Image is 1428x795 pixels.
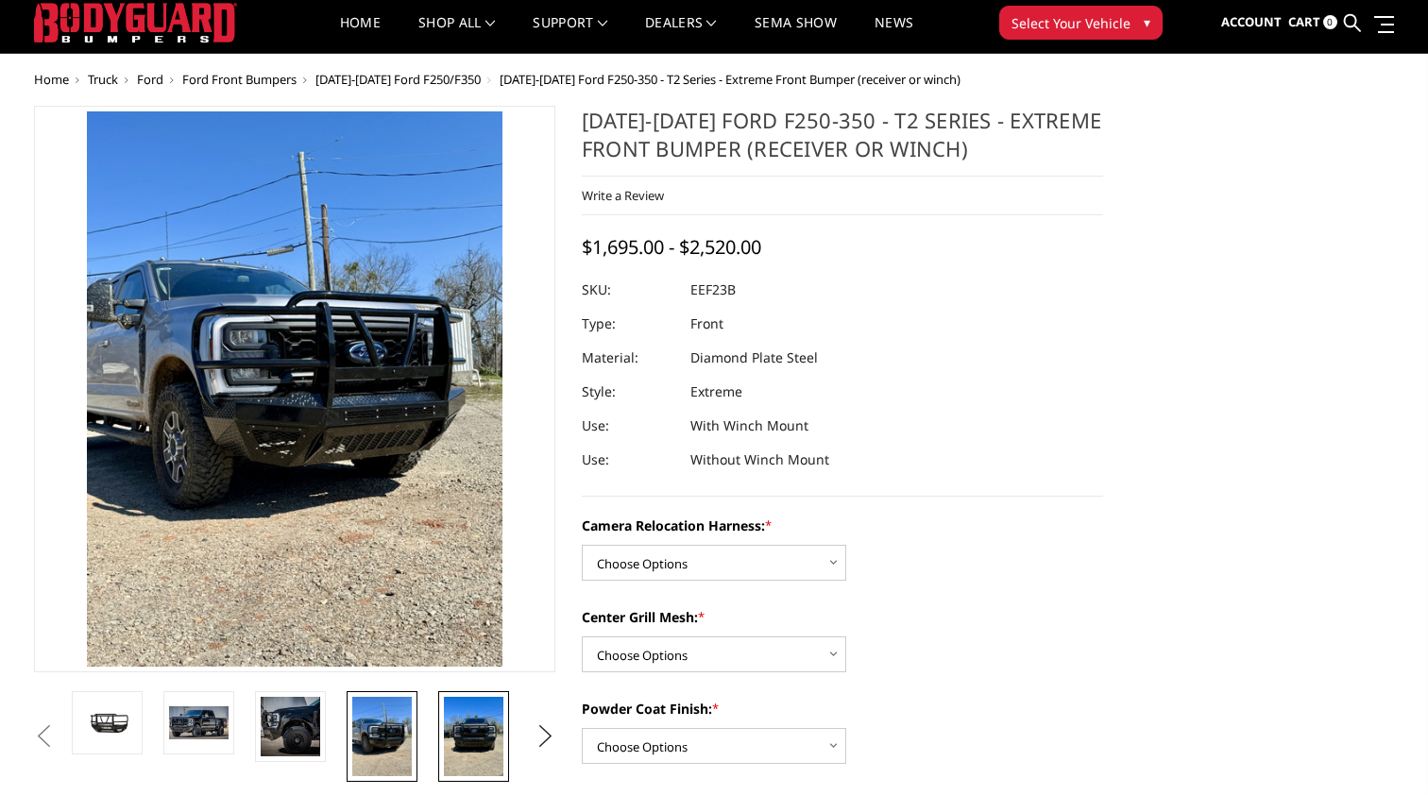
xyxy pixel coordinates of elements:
button: Select Your Vehicle [999,6,1163,40]
dt: Material: [582,341,676,375]
dt: Use: [582,409,676,443]
button: Previous [29,722,58,751]
span: Account [1221,13,1282,30]
span: 0 [1323,15,1337,29]
button: Next [532,722,560,751]
dd: Diamond Plate Steel [690,341,818,375]
a: Ford [137,71,163,88]
img: 2023-2026 Ford F250-350 - T2 Series - Extreme Front Bumper (receiver or winch) [261,697,320,756]
dd: With Winch Mount [690,409,808,443]
dt: Style: [582,375,676,409]
a: SEMA Show [755,16,837,53]
span: Select Your Vehicle [1011,13,1130,33]
dt: Use: [582,443,676,477]
a: [DATE]-[DATE] Ford F250/F350 [315,71,481,88]
a: shop all [418,16,495,53]
img: 2023-2026 Ford F250-350 - T2 Series - Extreme Front Bumper (receiver or winch) [444,697,503,776]
dd: EEF23B [690,273,736,307]
dd: Extreme [690,375,742,409]
a: Write a Review [582,187,664,204]
span: Cart [1288,13,1320,30]
a: Support [533,16,607,53]
span: [DATE]-[DATE] Ford F250-350 - T2 Series - Extreme Front Bumper (receiver or winch) [500,71,960,88]
dd: Front [690,307,723,341]
a: News [875,16,913,53]
span: $1,695.00 - $2,520.00 [582,234,761,260]
a: Truck [88,71,118,88]
img: 2023-2026 Ford F250-350 - T2 Series - Extreme Front Bumper (receiver or winch) [77,706,137,739]
dt: SKU: [582,273,676,307]
label: Center Grill Mesh: [582,607,1103,627]
img: BODYGUARD BUMPERS [34,3,237,42]
dt: Type: [582,307,676,341]
span: ▾ [1144,12,1150,32]
a: Home [340,16,381,53]
label: Camera Relocation Harness: [582,516,1103,535]
a: 2023-2026 Ford F250-350 - T2 Series - Extreme Front Bumper (receiver or winch) [34,106,555,672]
label: Powder Coat Finish: [582,699,1103,719]
img: 2023-2026 Ford F250-350 - T2 Series - Extreme Front Bumper (receiver or winch) [169,706,229,738]
a: Home [34,71,69,88]
h1: [DATE]-[DATE] Ford F250-350 - T2 Series - Extreme Front Bumper (receiver or winch) [582,106,1103,177]
img: 2023-2026 Ford F250-350 - T2 Series - Extreme Front Bumper (receiver or winch) [352,697,412,776]
iframe: Chat Widget [1334,704,1428,795]
a: Ford Front Bumpers [182,71,297,88]
a: Dealers [645,16,717,53]
dd: Without Winch Mount [690,443,829,477]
